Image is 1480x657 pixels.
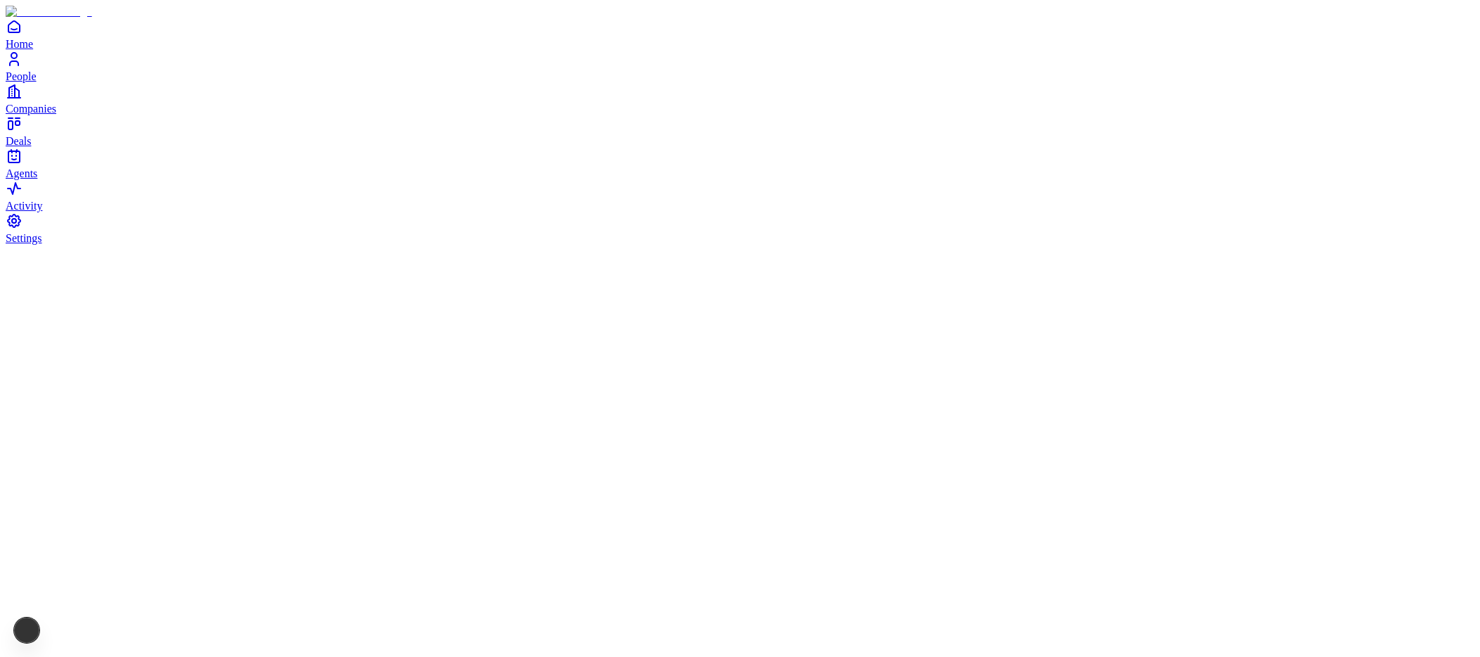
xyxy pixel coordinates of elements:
span: Activity [6,200,42,212]
a: Settings [6,212,1474,244]
a: People [6,51,1474,82]
span: Deals [6,135,31,147]
span: Companies [6,103,56,115]
img: Item Brain Logo [6,6,92,18]
a: Activity [6,180,1474,212]
span: People [6,70,37,82]
span: Agents [6,167,37,179]
a: Companies [6,83,1474,115]
a: Home [6,18,1474,50]
span: Home [6,38,33,50]
a: Agents [6,148,1474,179]
a: Deals [6,115,1474,147]
span: Settings [6,232,42,244]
